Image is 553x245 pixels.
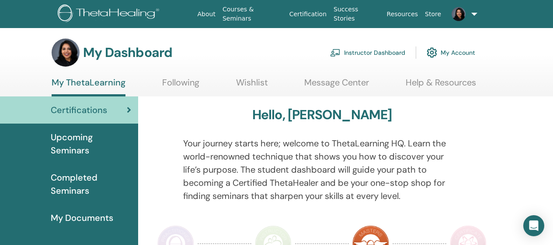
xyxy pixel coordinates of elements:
a: Wishlist [236,77,268,94]
h3: Hello, [PERSON_NAME] [252,107,392,123]
a: Resources [383,6,422,22]
img: logo.png [58,4,162,24]
img: default.jpg [452,7,466,21]
img: default.jpg [52,39,80,67]
p: Your journey starts here; welcome to ThetaLearning HQ. Learn the world-renowned technique that sh... [183,137,461,202]
span: My Documents [51,211,113,224]
a: Help & Resources [406,77,476,94]
a: My Account [427,43,475,62]
a: Message Center [304,77,369,94]
a: Instructor Dashboard [330,43,405,62]
div: Open Intercom Messenger [523,215,544,236]
img: chalkboard-teacher.svg [330,49,341,57]
a: About [194,6,219,22]
a: Following [162,77,199,94]
img: cog.svg [427,45,437,60]
a: My ThetaLearning [52,77,125,96]
a: Store [421,6,445,22]
span: Completed Seminars [51,171,131,197]
a: Success Stories [330,1,383,27]
h3: My Dashboard [83,45,172,60]
span: Upcoming Seminars [51,131,131,157]
span: Certifications [51,103,107,117]
a: Courses & Seminars [219,1,286,27]
a: Certification [286,6,330,22]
